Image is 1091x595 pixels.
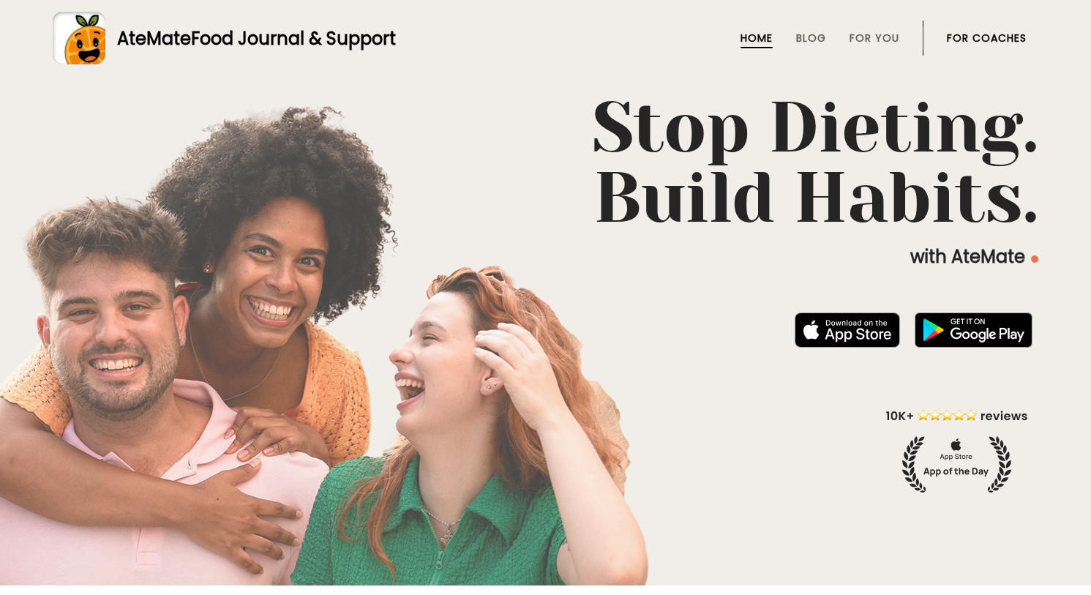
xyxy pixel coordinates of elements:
[53,93,1038,233] h1: Stop Dieting. Build Habits.
[875,407,1038,493] img: home-hero-appoftheday.png
[947,32,1027,44] a: For Coaches
[53,12,1038,64] a: AteMateFood Journal & Support
[191,26,396,50] span: Food Journal & Support
[915,313,1032,348] img: badge-download-google.png
[53,245,1038,269] p: with AteMate
[850,32,899,44] a: For You
[795,313,900,348] img: badge-download-apple.svg
[741,32,773,44] a: Home
[105,26,396,51] div: AteMate
[796,32,826,44] a: Blog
